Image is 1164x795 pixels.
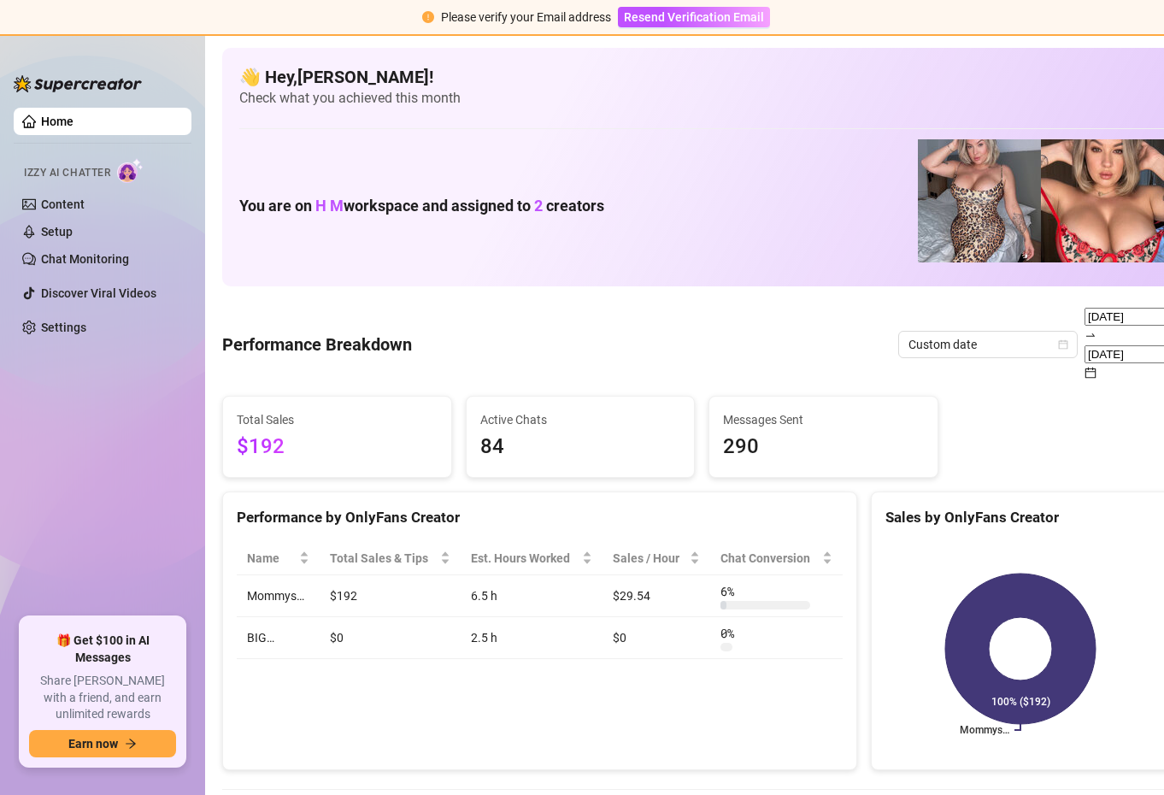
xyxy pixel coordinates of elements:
[603,542,710,575] th: Sales / Hour
[237,542,320,575] th: Name
[441,8,611,26] div: Please verify your Email address
[1085,367,1096,379] span: calendar
[534,197,543,215] span: 2
[239,89,1164,108] span: Check what you achieved this month
[422,11,434,23] span: exclamation-circle
[710,542,843,575] th: Chat Conversion
[117,158,144,183] img: AI Chatter
[68,737,118,751] span: Earn now
[320,575,461,617] td: $192
[29,673,176,723] span: Share [PERSON_NAME] with a friend, and earn unlimited rewards
[918,139,1041,262] img: pennylondonvip
[618,7,770,27] button: Resend Verification Email
[239,197,604,215] h1: You are on workspace and assigned to creators
[723,410,924,429] span: Messages Sent
[239,65,1164,89] h4: 👋 Hey, [PERSON_NAME] !
[29,730,176,757] button: Earn nowarrow-right
[723,431,924,463] span: 290
[237,431,438,463] span: $192
[237,410,438,429] span: Total Sales
[29,633,176,666] span: 🎁 Get $100 in AI Messages
[461,575,603,617] td: 6.5 h
[41,252,129,266] a: Chat Monitoring
[41,321,86,334] a: Settings
[14,75,142,92] img: logo-BBDzfeDw.svg
[320,617,461,659] td: $0
[1058,339,1068,350] span: calendar
[237,575,320,617] td: Mommys…
[461,617,603,659] td: 2.5 h
[908,332,1067,357] span: Custom date
[720,582,748,601] span: 6 %
[720,549,819,568] span: Chat Conversion
[1085,329,1096,341] span: swap-right
[237,506,843,529] div: Performance by OnlyFans Creator
[1041,139,1164,262] img: pennylondon
[24,165,110,181] span: Izzy AI Chatter
[237,617,320,659] td: BIG…
[125,738,137,750] span: arrow-right
[247,549,296,568] span: Name
[960,724,1009,736] text: Mommys…
[480,431,681,463] span: 84
[41,286,156,300] a: Discover Viral Videos
[720,624,748,643] span: 0 %
[222,333,412,356] h4: Performance Breakdown
[471,549,579,568] div: Est. Hours Worked
[41,115,73,128] a: Home
[624,10,764,24] span: Resend Verification Email
[41,197,85,211] a: Content
[603,575,710,617] td: $29.54
[613,549,686,568] span: Sales / Hour
[320,542,461,575] th: Total Sales & Tips
[603,617,710,659] td: $0
[1085,328,1096,342] span: to
[330,549,437,568] span: Total Sales & Tips
[41,225,73,238] a: Setup
[315,197,344,215] span: H M
[480,410,681,429] span: Active Chats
